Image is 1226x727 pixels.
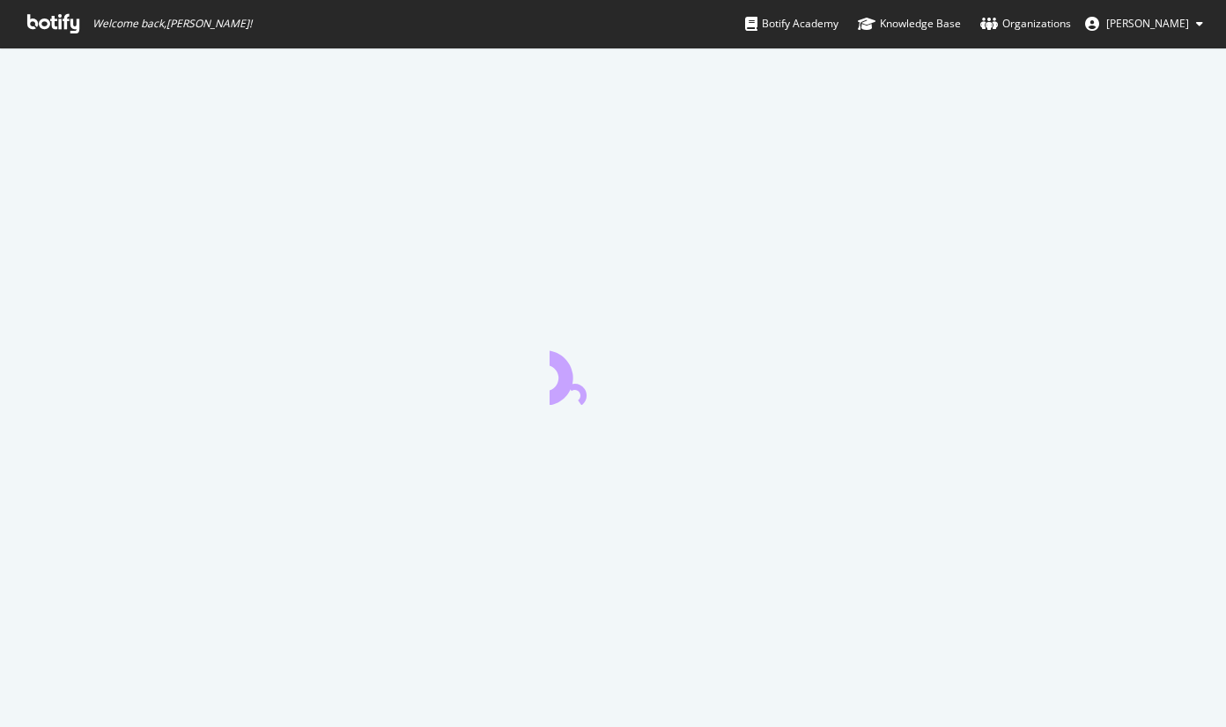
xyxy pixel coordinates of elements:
div: animation [550,341,676,405]
span: Brandon Shallenberger [1106,16,1189,31]
button: [PERSON_NAME] [1071,10,1217,38]
span: Welcome back, [PERSON_NAME] ! [92,17,252,31]
div: Organizations [980,15,1071,33]
div: Botify Academy [745,15,838,33]
div: Knowledge Base [858,15,961,33]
